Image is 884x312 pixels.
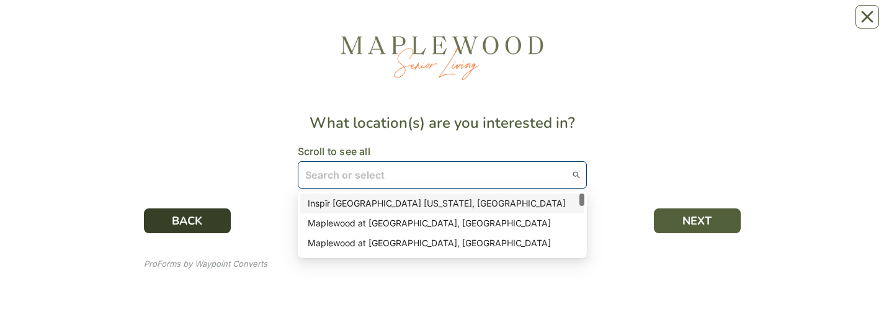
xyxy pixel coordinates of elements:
[300,253,584,273] div: Maplewood at Cuyahoga Falls, OH
[144,208,231,233] button: BACK
[308,236,577,250] div: Maplewood at [GEOGRAPHIC_DATA], [GEOGRAPHIC_DATA]
[300,213,584,233] div: Maplewood at Brewster, MA
[300,194,584,213] div: Inspīr Carnegie Hill New York, NY
[144,258,267,270] div: ProForms by Waypoint Converts
[308,197,577,210] div: Inspīr [GEOGRAPHIC_DATA] [US_STATE], [GEOGRAPHIC_DATA]
[144,112,741,134] div: What location(s) are you interested in?
[855,5,879,29] button: Close
[308,216,577,230] div: Maplewood at [GEOGRAPHIC_DATA], [GEOGRAPHIC_DATA]
[654,208,741,233] button: NEXT
[300,233,584,253] div: Maplewood at Chardon, OH
[339,33,545,82] img: f9ad8981-de34-404a-8930-edf0d7687b88.jpg
[298,145,370,158] span: Scroll to see all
